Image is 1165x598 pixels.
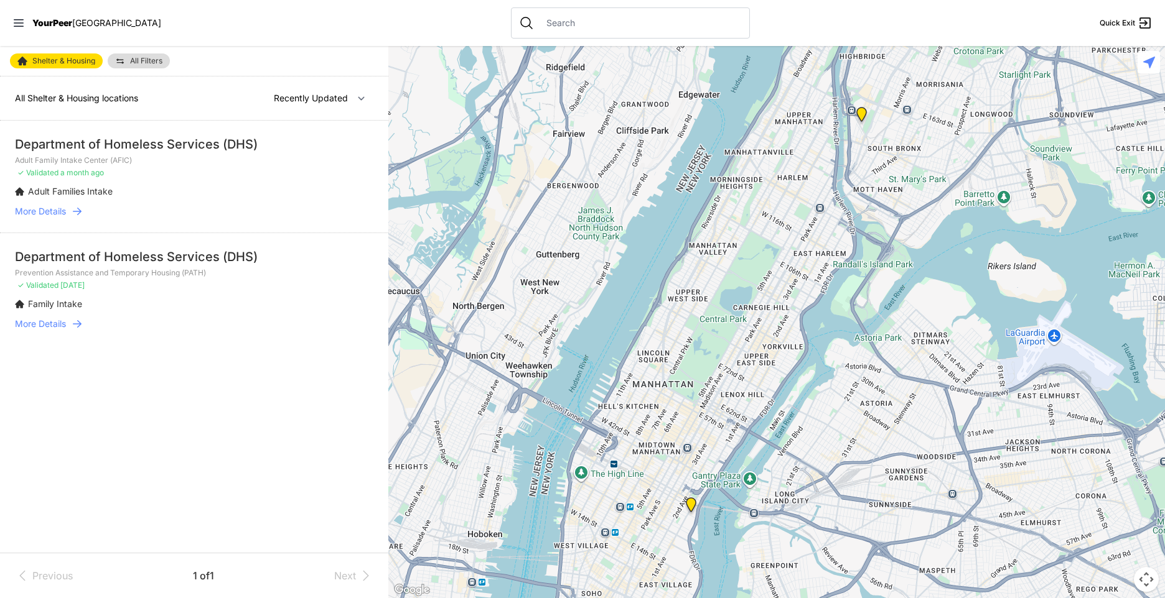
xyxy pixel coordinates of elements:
[17,280,58,290] span: ✓ Validated
[17,168,58,177] span: ✓ Validated
[32,19,161,27] a: YourPeer[GEOGRAPHIC_DATA]
[28,186,113,196] span: Adult Families Intake
[15,318,66,330] span: More Details
[28,298,82,309] span: Family Intake
[108,53,170,68] a: All Filters
[683,497,699,517] div: Adult Family Intake Center (AFIC)
[15,136,373,153] div: Department of Homeless Services (DHS)
[334,568,356,583] span: Next
[854,107,869,127] div: Prevention Assistance and Temporary Housing (PATH)
[15,318,373,330] a: More Details
[72,17,161,28] span: [GEOGRAPHIC_DATA]
[60,280,85,290] span: [DATE]
[15,248,373,265] div: Department of Homeless Services (DHS)
[200,569,210,582] span: of
[15,93,138,103] span: All Shelter & Housing locations
[32,57,95,65] span: Shelter & Housing
[32,17,72,28] span: YourPeer
[15,268,373,278] p: Prevention Assistance and Temporary Housing (PATH)
[10,53,103,68] a: Shelter & Housing
[60,168,104,177] span: a month ago
[15,205,66,218] span: More Details
[391,582,433,598] img: Google
[193,569,200,582] span: 1
[15,205,373,218] a: More Details
[1100,18,1135,28] span: Quick Exit
[130,57,162,65] span: All Filters
[539,17,742,29] input: Search
[210,569,214,582] span: 1
[1134,567,1159,592] button: Map camera controls
[391,582,433,598] a: Open this area in Google Maps (opens a new window)
[1100,16,1153,30] a: Quick Exit
[15,155,373,165] p: Adult Family Intake Center (AFIC)
[32,568,73,583] span: Previous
